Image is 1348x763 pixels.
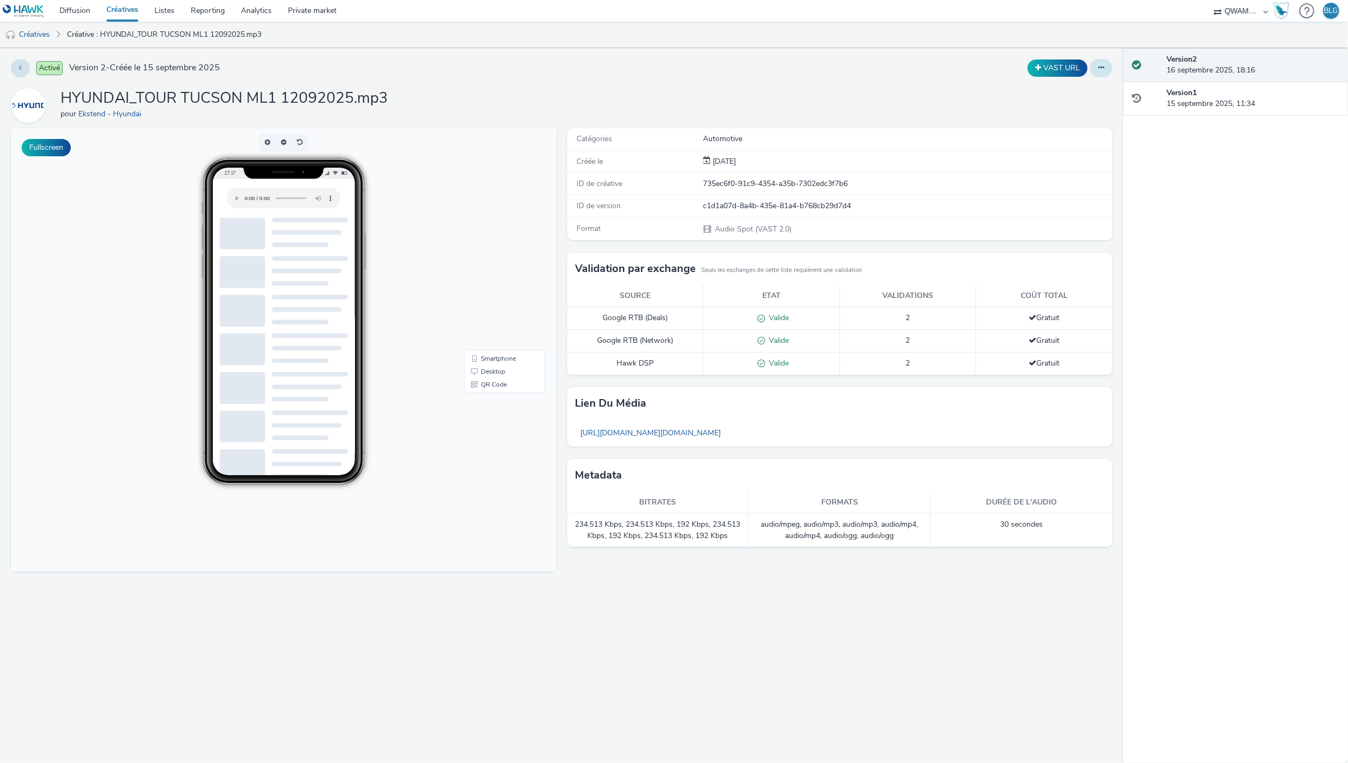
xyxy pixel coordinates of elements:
[455,224,532,237] li: Smartphone
[577,134,613,144] span: Catégories
[976,285,1112,307] th: Coût total
[577,201,621,211] span: ID de version
[749,492,931,514] th: Formats
[22,139,71,156] button: Fullscreen
[840,285,976,307] th: Validations
[213,42,225,48] span: 17:17
[567,330,703,353] td: Google RTB (Network)
[1029,313,1060,323] span: Gratuit
[577,156,603,167] span: Créée le
[1029,358,1060,368] span: Gratuit
[703,201,1111,211] div: c1d1a07d-8a4b-435e-81a4-b768cb29d7d4
[1025,59,1090,77] div: Dupliquer la créative en un VAST URL
[703,285,840,307] th: Etat
[575,467,622,483] h3: Metadata
[1029,335,1060,346] span: Gratuit
[703,134,1111,144] div: Automotive
[1273,2,1294,19] a: Hawk Academy
[1166,88,1339,110] div: 15 septembre 2025, 11:34
[11,100,50,110] a: Ekstend - Hyundai
[702,266,862,275] small: Seuls les exchanges de cette liste requièrent une validation
[61,88,388,109] h1: HYUNDAI_TOUR TUCSON ML1 12092025.mp3
[766,335,789,346] span: Valide
[567,307,703,330] td: Google RTB (Deals)
[69,62,220,74] span: Version 2 - Créée le 15 septembre 2025
[1324,3,1338,19] div: BLG
[575,261,696,277] h3: Validation par exchange
[1273,2,1290,19] img: Hawk Academy
[3,4,44,18] img: undefined Logo
[567,352,703,375] td: Hawk DSP
[62,22,267,48] a: Créative : HYUNDAI_TOUR TUCSON ML1 12092025.mp3
[470,253,496,260] span: QR Code
[711,156,736,167] div: Création 15 septembre 2025, 11:34
[78,109,145,119] a: Ekstend - Hyundai
[714,224,792,234] span: Audio Spot (VAST 2.0)
[906,313,910,323] span: 2
[1028,59,1088,77] button: VAST URL
[567,285,703,307] th: Source
[906,358,910,368] span: 2
[455,250,532,263] li: QR Code
[703,178,1111,189] div: 735ec6f0-91c9-4354-a35b-7302edc3f7b6
[575,422,727,443] a: [URL][DOMAIN_NAME][DOMAIN_NAME]
[455,237,532,250] li: Desktop
[567,492,749,514] th: Bitrates
[577,223,601,234] span: Format
[36,61,63,75] span: Activé
[470,240,494,247] span: Desktop
[575,395,647,412] h3: Lien du média
[1166,88,1197,98] strong: Version 1
[1166,54,1339,76] div: 16 septembre 2025, 18:16
[61,109,78,119] span: pour
[766,358,789,368] span: Valide
[931,492,1113,514] th: Durée de l'audio
[766,313,789,323] span: Valide
[470,227,505,234] span: Smartphone
[749,514,931,547] td: audio/mpeg, audio/mp3, audio/mp3, audio/mp4, audio/mp4, audio/ogg, audio/ogg
[12,90,44,121] img: Ekstend - Hyundai
[931,514,1113,547] td: 30 secondes
[5,30,16,41] img: audio
[711,156,736,167] span: [DATE]
[1166,54,1197,64] strong: Version 2
[567,514,749,547] td: 234.513 Kbps, 234.513 Kbps, 192 Kbps, 234.513 Kbps, 192 Kbps, 234.513 Kbps, 192 Kbps
[577,178,623,189] span: ID de créative
[906,335,910,346] span: 2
